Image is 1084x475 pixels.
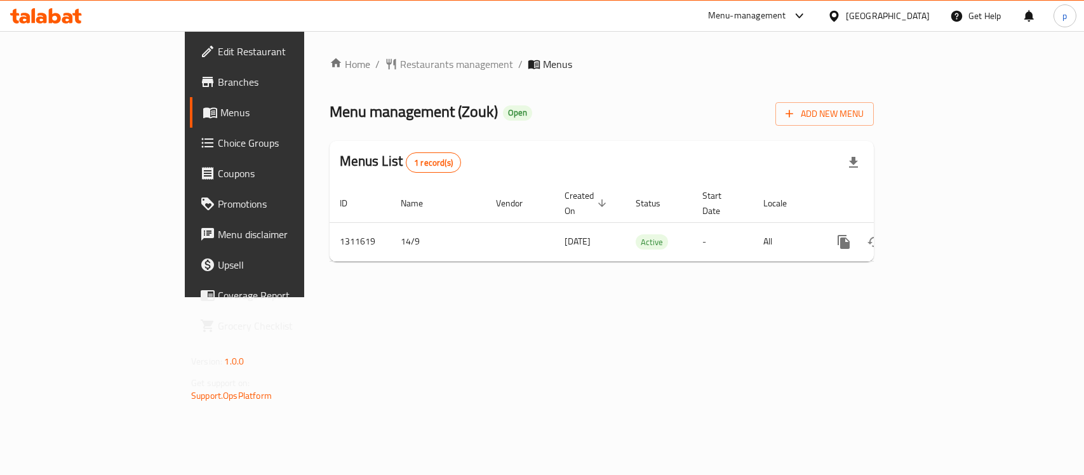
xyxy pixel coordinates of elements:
[191,375,250,391] span: Get support on:
[190,97,366,128] a: Menus
[1062,9,1067,23] span: p
[846,9,930,23] div: [GEOGRAPHIC_DATA]
[503,105,532,121] div: Open
[218,196,356,211] span: Promotions
[190,158,366,189] a: Coupons
[503,107,532,118] span: Open
[218,44,356,59] span: Edit Restaurant
[406,157,460,169] span: 1 record(s)
[819,184,961,223] th: Actions
[708,8,786,23] div: Menu-management
[763,196,803,211] span: Locale
[190,219,366,250] a: Menu disclaimer
[190,280,366,311] a: Coverage Report
[220,105,356,120] span: Menus
[565,233,591,250] span: [DATE]
[692,222,753,261] td: -
[496,196,539,211] span: Vendor
[218,166,356,181] span: Coupons
[406,152,461,173] div: Total records count
[859,227,890,257] button: Change Status
[218,257,356,272] span: Upsell
[190,67,366,97] a: Branches
[391,222,486,261] td: 14/9
[190,250,366,280] a: Upsell
[636,234,668,250] div: Active
[330,57,874,72] nav: breadcrumb
[340,196,364,211] span: ID
[191,387,272,404] a: Support.OpsPlatform
[190,189,366,219] a: Promotions
[565,188,610,218] span: Created On
[543,57,572,72] span: Menus
[218,318,356,333] span: Grocery Checklist
[190,36,366,67] a: Edit Restaurant
[340,152,461,173] h2: Menus List
[190,128,366,158] a: Choice Groups
[636,196,677,211] span: Status
[518,57,523,72] li: /
[218,135,356,151] span: Choice Groups
[385,57,513,72] a: Restaurants management
[190,311,366,341] a: Grocery Checklist
[375,57,380,72] li: /
[330,184,961,262] table: enhanced table
[218,227,356,242] span: Menu disclaimer
[829,227,859,257] button: more
[218,74,356,90] span: Branches
[702,188,738,218] span: Start Date
[191,353,222,370] span: Version:
[786,106,864,122] span: Add New Menu
[838,147,869,178] div: Export file
[636,235,668,250] span: Active
[753,222,819,261] td: All
[401,196,439,211] span: Name
[400,57,513,72] span: Restaurants management
[218,288,356,303] span: Coverage Report
[775,102,874,126] button: Add New Menu
[224,353,244,370] span: 1.0.0
[330,97,498,126] span: Menu management ( Zouk )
